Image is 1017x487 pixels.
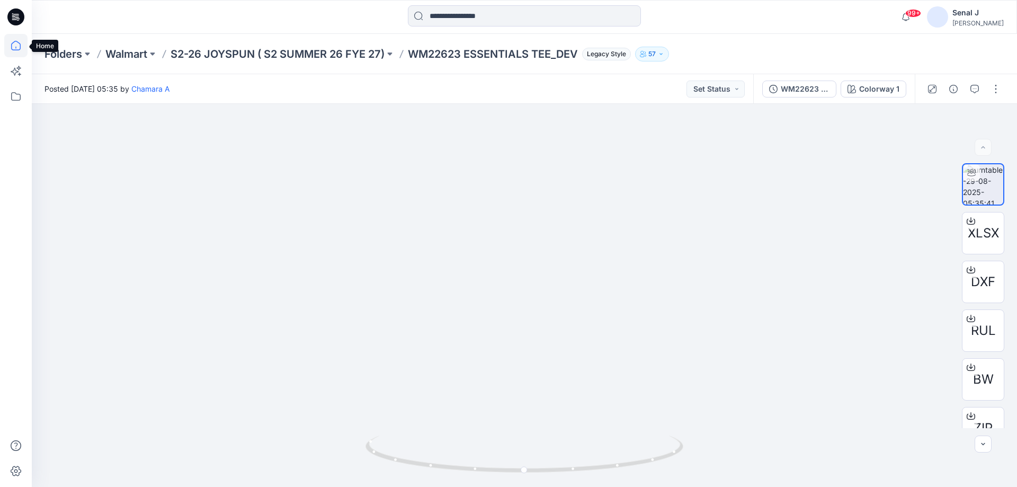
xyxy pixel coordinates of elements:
div: Senal J [952,6,1004,19]
img: turntable-29-08-2025-05:35:41 [963,164,1003,205]
span: XLSX [968,224,999,243]
span: BW [973,370,994,389]
div: WM22623 ESSENTIALS TEE_DEV [781,83,829,95]
img: avatar [927,6,948,28]
span: ZIP [974,419,993,438]
span: Posted [DATE] 05:35 by [44,83,169,94]
a: Walmart [105,47,147,61]
span: 99+ [905,9,921,17]
a: Folders [44,47,82,61]
a: Chamara A [131,84,169,93]
p: WM22623 ESSENTIALS TEE_DEV [408,47,578,61]
div: Colorway 1 [859,83,899,95]
button: WM22623 ESSENTIALS TEE_DEV [762,81,836,98]
button: Legacy Style [578,47,631,61]
span: RUL [971,321,996,340]
a: S2-26 JOYSPUN ( S2 SUMMER 26 FYE 27) [171,47,385,61]
button: Colorway 1 [841,81,906,98]
span: Legacy Style [582,48,631,60]
div: [PERSON_NAME] [952,19,1004,27]
button: 57 [635,47,669,61]
button: Details [945,81,962,98]
p: 57 [648,48,656,60]
span: DXF [971,272,995,291]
